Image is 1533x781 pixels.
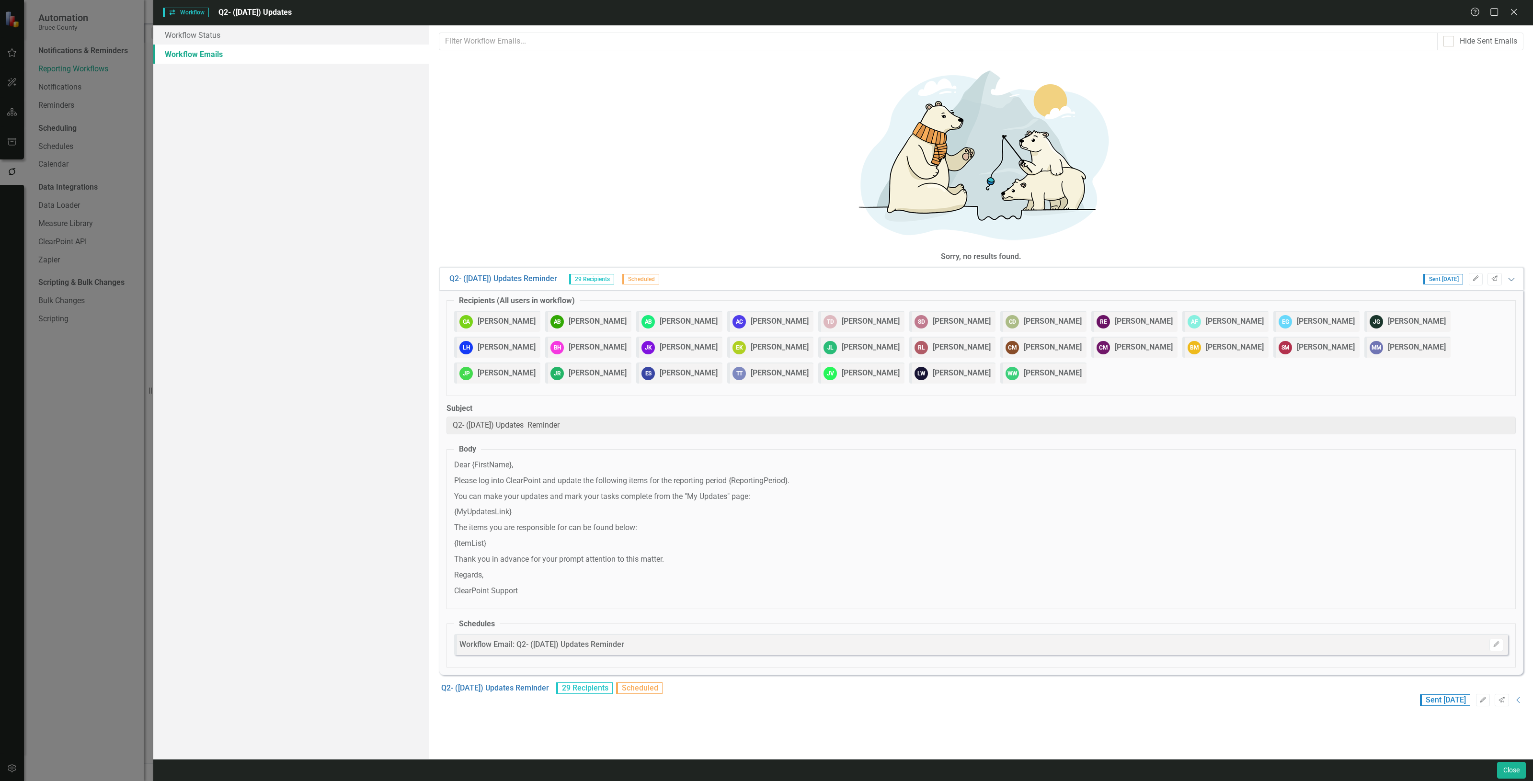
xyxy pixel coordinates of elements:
div: JG [1370,315,1383,328]
div: AC [732,315,746,328]
div: Sorry, no results found. [941,251,1021,262]
strong: [PERSON_NAME] [933,342,991,353]
strong: [PERSON_NAME] [842,342,900,353]
div: AB [550,315,564,328]
a: Workflow Emails [153,45,429,64]
div: ES [641,367,655,380]
strong: [PERSON_NAME] [933,316,991,327]
strong: [PERSON_NAME] [1024,368,1082,379]
div: CM [1097,341,1110,354]
legend: Schedules [454,619,500,630]
strong: [PERSON_NAME] [660,316,718,327]
strong: [PERSON_NAME] [478,342,536,353]
div: JL [824,341,837,354]
span: Scheduled [622,274,659,284]
a: Workflow Status [153,25,429,45]
a: Q2- ([DATE]) Updates Reminder [441,683,549,694]
div: JK [641,341,655,354]
div: SM [1279,341,1292,354]
legend: Recipients (All users in workflow) [454,295,580,306]
div: SD [915,315,928,328]
input: Filter Workflow Emails... [439,33,1438,50]
div: TT [732,367,746,380]
strong: [PERSON_NAME] [751,316,809,327]
p: Please log into ClearPoint and update the following items for the reporting period {ReportingPeri... [454,475,1508,487]
p: {MyUpdatesLink} [454,507,1508,518]
div: WW [1006,367,1019,380]
strong: [PERSON_NAME] [842,368,900,379]
div: TD [824,315,837,328]
label: Subject [446,403,1516,414]
strong: [PERSON_NAME] [478,368,536,379]
span: 29 Recipients [569,274,614,284]
strong: [PERSON_NAME] [569,316,627,327]
strong: [PERSON_NAME] [1024,316,1082,327]
a: Q2- ([DATE]) Updates Reminder [449,273,557,284]
div: RL [915,341,928,354]
strong: [PERSON_NAME] [842,316,900,327]
strong: [PERSON_NAME] [569,368,627,379]
div: JV [824,367,837,380]
strong: [PERSON_NAME] [751,368,809,379]
div: RE [1097,315,1110,328]
img: No results found [837,57,1125,249]
div: JR [550,367,564,380]
strong: [PERSON_NAME] [1297,316,1355,327]
span: Workflow [163,8,209,17]
div: BH [550,341,564,354]
button: Close [1497,762,1526,779]
div: LW [915,367,928,380]
div: CD [1006,315,1019,328]
p: Thank you in advance for your prompt attention to this matter. [454,554,1508,565]
span: Scheduled [616,682,663,694]
p: Dear {FirstName}, [454,460,1508,471]
div: LH [459,341,473,354]
strong: [PERSON_NAME] [660,368,718,379]
div: MM [1370,341,1383,354]
strong: [PERSON_NAME] [1206,316,1264,327]
strong: [PERSON_NAME] [478,316,536,327]
div: AB [641,315,655,328]
span: Q2- ([DATE]) Updates [218,8,292,17]
p: The items you are responsible for can be found below: [454,522,1508,533]
strong: [PERSON_NAME] [1115,342,1173,353]
strong: [PERSON_NAME] [1115,316,1173,327]
div: CM [1006,341,1019,354]
legend: Body [454,444,481,455]
strong: [PERSON_NAME] [1024,342,1082,353]
span: Sent [DATE] [1423,274,1463,284]
p: Regards, [454,570,1508,581]
strong: [PERSON_NAME] [1388,316,1446,327]
strong: [PERSON_NAME] [1388,342,1446,353]
span: Workflow Email: Q2- ([DATE]) Updates Reminder [459,639,624,650]
div: EK [732,341,746,354]
span: Sent [DATE] [1420,694,1470,706]
strong: [PERSON_NAME] [751,342,809,353]
strong: [PERSON_NAME] [1206,342,1264,353]
p: ClearPoint Support [454,586,1508,597]
span: 29 Recipients [556,682,613,694]
div: GA [459,315,473,328]
p: {ItemList} [454,538,1508,549]
div: AF [1188,315,1201,328]
strong: [PERSON_NAME] [569,342,627,353]
p: You can make your updates and mark your tasks complete from the "My Updates" page: [454,491,1508,502]
div: JP [459,367,473,380]
div: Hide Sent Emails [1460,36,1517,47]
strong: [PERSON_NAME] [933,368,991,379]
strong: [PERSON_NAME] [660,342,718,353]
div: BM [1188,341,1201,354]
strong: [PERSON_NAME] [1297,342,1355,353]
div: EG [1279,315,1292,328]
